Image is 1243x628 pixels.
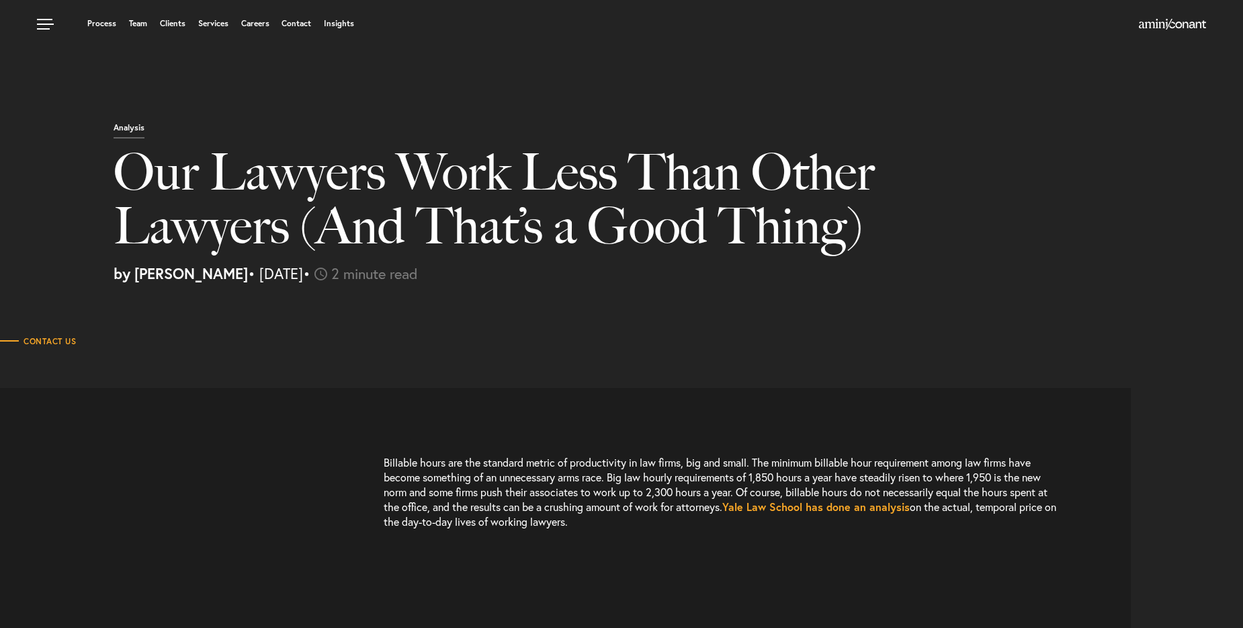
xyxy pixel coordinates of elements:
a: Clients [160,19,185,28]
a: Services [198,19,228,28]
a: Yale Law School has done an analysis [722,500,910,514]
a: Process [87,19,116,28]
a: Contact [282,19,311,28]
h1: Our Lawyers Work Less Than Other Lawyers (And That’s a Good Thing) [114,145,897,266]
p: Billable hours are the standard metric of productivity in law firms, big and small. The minimum b... [384,455,1056,543]
span: • [303,264,310,283]
a: Home [1139,19,1206,30]
a: Careers [241,19,269,28]
img: Amini & Conant [1139,19,1206,30]
p: Analysis [114,124,144,139]
a: Insights [324,19,354,28]
span: 2 minute read [331,264,418,283]
p: • [DATE] [114,266,1233,281]
img: icon-time-light.svg [314,268,327,280]
strong: by [PERSON_NAME] [114,264,248,283]
a: Team [129,19,147,28]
